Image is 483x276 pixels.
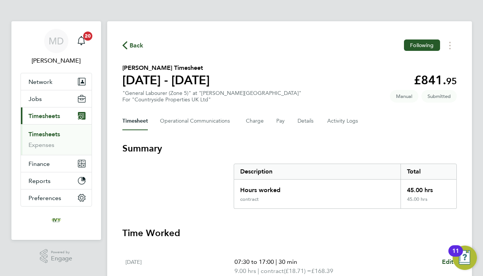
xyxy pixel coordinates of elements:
button: Back [122,41,144,50]
span: Jobs [29,95,42,103]
h3: Time Worked [122,227,457,239]
span: £168.39 [311,267,333,274]
span: | [258,267,259,274]
span: Powered by [51,249,72,255]
button: Network [21,73,92,90]
span: (£18.71) = [284,267,311,274]
span: 20 [83,32,92,41]
span: contract [261,267,284,276]
a: Edit [442,257,454,267]
a: Powered byEngage [40,249,72,263]
button: Following [404,39,440,51]
span: Back [130,41,144,50]
div: Description [234,164,401,179]
span: This timesheet was manually created. [390,90,418,103]
a: Timesheets [29,131,60,138]
span: Network [29,78,52,85]
span: 30 min [279,258,297,265]
span: 07:30 to 17:00 [234,258,274,265]
a: Go to home page [21,214,92,226]
button: Open Resource Center, 11 new notifications [453,246,477,270]
a: Expenses [29,141,54,148]
span: MD [49,36,64,46]
span: Finance [29,160,50,167]
button: Preferences [21,189,92,206]
div: 45.00 hrs [401,180,456,196]
h1: [DATE] - [DATE] [122,73,210,88]
span: Reports [29,177,51,185]
span: Timesheets [29,112,60,120]
span: Edit [442,258,454,265]
app-decimal: £841. [414,73,457,87]
h2: [PERSON_NAME] Timesheet [122,63,210,73]
button: Timesheets [21,107,92,124]
span: 9.00 hrs [234,267,256,274]
button: Operational Communications [160,112,234,130]
span: This timesheet is Submitted. [421,90,457,103]
div: For "Countryside Properties UK Ltd" [122,96,301,103]
div: contract [240,196,259,202]
div: "General Labourer (Zone 5)" at "[PERSON_NAME][GEOGRAPHIC_DATA]" [122,90,301,103]
img: ivyresourcegroup-logo-retina.png [50,214,62,226]
span: Preferences [29,194,61,202]
div: Timesheets [21,124,92,155]
button: Jobs [21,90,92,107]
button: Activity Logs [327,112,359,130]
button: Timesheets Menu [443,39,457,51]
span: Following [410,42,434,49]
div: Total [401,164,456,179]
span: Matt Dewhurst [21,56,92,65]
div: [DATE] [125,257,235,276]
div: 11 [452,251,459,261]
button: Timesheet [122,112,148,130]
button: Pay [276,112,285,130]
span: Engage [51,255,72,262]
button: Finance [21,155,92,172]
button: Charge [246,112,264,130]
span: | [276,258,277,265]
button: Reports [21,172,92,189]
button: Details [298,112,315,130]
a: 20 [74,29,89,53]
span: 95 [446,76,457,87]
a: MD[PERSON_NAME] [21,29,92,65]
div: Hours worked [234,180,401,196]
div: Summary [234,164,457,209]
h3: Summary [122,142,457,155]
div: 45.00 hrs [401,196,456,208]
nav: Main navigation [11,21,101,240]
